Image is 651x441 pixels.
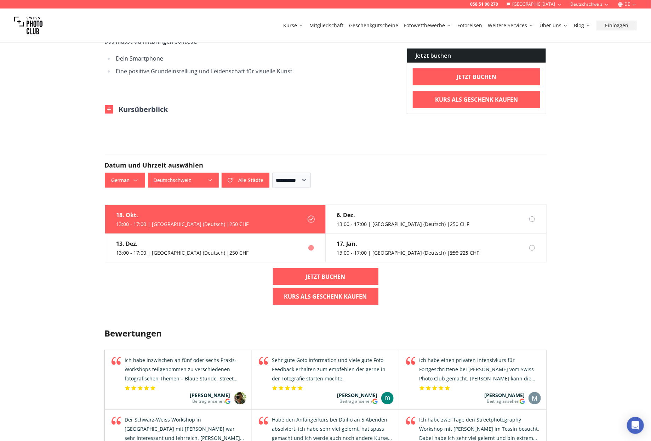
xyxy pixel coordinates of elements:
[337,221,469,228] div: 13:00 - 17:00 | [GEOGRAPHIC_DATA] (Deutsch) | 250 CHF
[273,288,378,305] a: Kurs als Geschenk kaufen
[105,328,547,339] h3: Bewertungen
[14,11,42,40] img: Swiss photo club
[284,292,367,301] b: Kurs als Geschenk kaufen
[346,21,401,30] button: Geschenkgutscheine
[106,174,144,187] span: German
[116,249,249,256] div: 13:00 - 17:00 | [GEOGRAPHIC_DATA] (Deutsch) | 250 CHF
[455,21,485,30] button: Fotoreisen
[306,272,346,281] b: Jetzt buchen
[413,69,541,86] a: Jetzt buchen
[116,221,249,228] div: 13:00 - 17:00 | [GEOGRAPHIC_DATA] (Deutsch) | 250 CHF
[337,211,469,219] div: 6. Dez.
[273,268,378,285] a: Jetzt buchen
[114,66,395,76] li: Eine positive Grundeinstellung und Leidenschaft für visuelle Kunst
[148,173,219,188] button: Deutschschweiz
[450,249,459,256] span: 250
[574,22,591,29] a: Blog
[485,21,537,30] button: Weitere Services
[435,96,518,104] b: Kurs als Geschenk kaufen
[222,173,269,188] button: Alle Städte
[407,49,546,63] div: Jetzt buchen
[105,160,547,170] h2: Datum und Uhrzeit auswählen
[457,22,482,29] a: Fotoreisen
[105,173,145,188] button: German
[349,22,398,29] a: Geschenkgutscheine
[457,73,496,81] b: Jetzt buchen
[283,22,304,29] a: Kurse
[470,1,498,7] a: 058 51 00 270
[537,21,571,30] button: Über uns
[596,21,637,30] button: Einloggen
[116,211,249,219] div: 18. Okt.
[337,249,479,256] div: 13:00 - 17:00 | [GEOGRAPHIC_DATA] (Deutsch) | CHF
[105,104,168,114] button: Kursüberblick
[337,239,479,248] div: 17. Jan.
[404,22,452,29] a: Fotowettbewerbe
[307,21,346,30] button: Mitgliedschaft
[280,21,307,30] button: Kurse
[401,21,455,30] button: Fotowettbewerbe
[114,53,395,63] li: Dein Smartphone
[539,22,568,29] a: Über uns
[105,38,198,45] strong: Das musst du mitbringen solltest:
[627,417,644,434] div: Open Intercom Messenger
[116,239,249,248] div: 13. Dez.
[309,22,343,29] a: Mitgliedschaft
[460,249,469,256] em: 225
[413,91,541,108] a: Kurs als Geschenk kaufen
[105,105,113,114] img: Outline Close
[571,21,594,30] button: Blog
[488,22,534,29] a: Weitere Services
